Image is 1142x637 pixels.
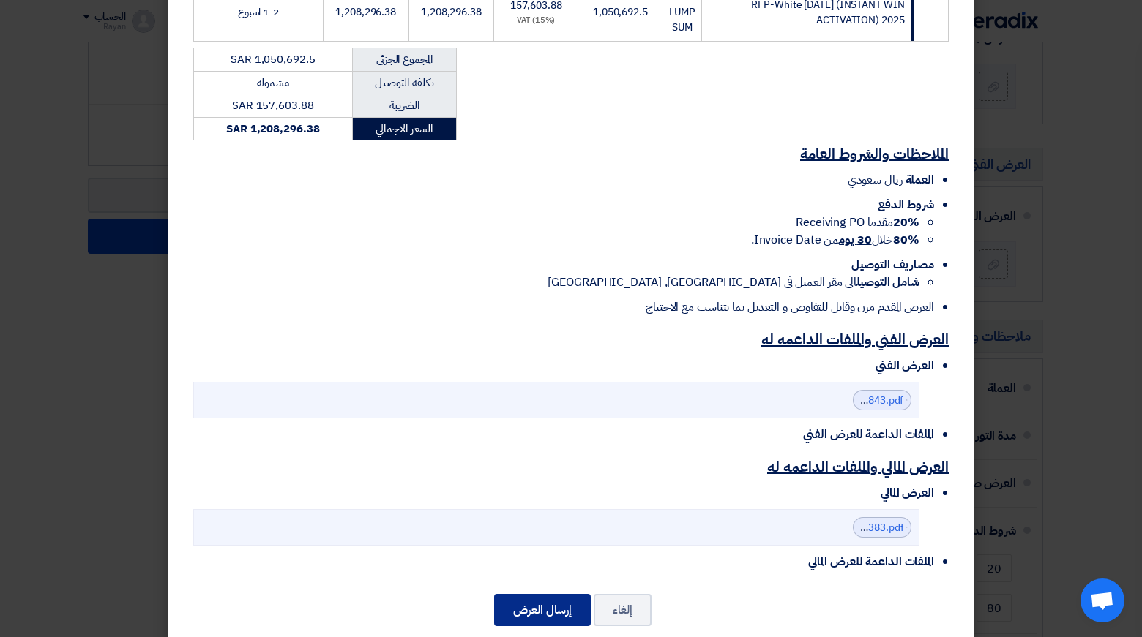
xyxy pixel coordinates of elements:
[876,357,934,374] span: العرض الفني
[796,214,919,231] span: مقدما Receiving PO
[848,171,903,189] span: ريال سعودي
[878,196,934,214] span: شروط الدفع
[232,97,314,113] span: SAR 157,603.88
[593,4,648,20] span: 1,050,692.5
[893,231,919,249] strong: 80%
[352,71,456,94] td: تكلفه التوصيل
[851,256,934,274] span: مصاريف التوصيل
[352,48,456,72] td: المجموع الجزئي
[808,553,934,570] span: الملفات الداعمة للعرض المالي
[352,117,456,140] td: السعر الاجمالي
[193,274,919,291] li: الى مقر العميل في [GEOGRAPHIC_DATA], [GEOGRAPHIC_DATA]
[856,274,919,291] strong: شامل التوصيل
[906,171,934,189] span: العملة
[238,4,279,20] span: 1-2 اسبوع
[226,121,319,137] strong: SAR 1,208,296.38
[767,456,949,478] u: العرض المالي والملفات الداعمه له
[500,15,572,27] div: (15%) VAT
[421,4,482,20] span: 1,208,296.38
[800,143,949,165] u: الملاحظات والشروط العامة
[335,4,396,20] span: 1,208,296.38
[881,484,934,502] span: العرض المالي
[1081,578,1124,622] div: Open chat
[761,328,949,350] u: العرض الفني والملفات الداعمه له
[751,231,919,249] span: خلال من Invoice Date.
[839,231,871,249] u: 30 يوم
[352,94,456,118] td: الضريبة
[803,426,934,443] span: الملفات الداعمة للعرض الفني
[194,48,353,72] td: SAR 1,050,692.5
[594,594,652,626] button: إلغاء
[893,214,919,231] strong: 20%
[193,298,934,316] li: العرض المقدم مرن وقابل للتفاوض و التعديل بما يتناسب مع الاحتياج
[494,594,591,626] button: إرسال العرض
[257,75,289,91] span: مشموله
